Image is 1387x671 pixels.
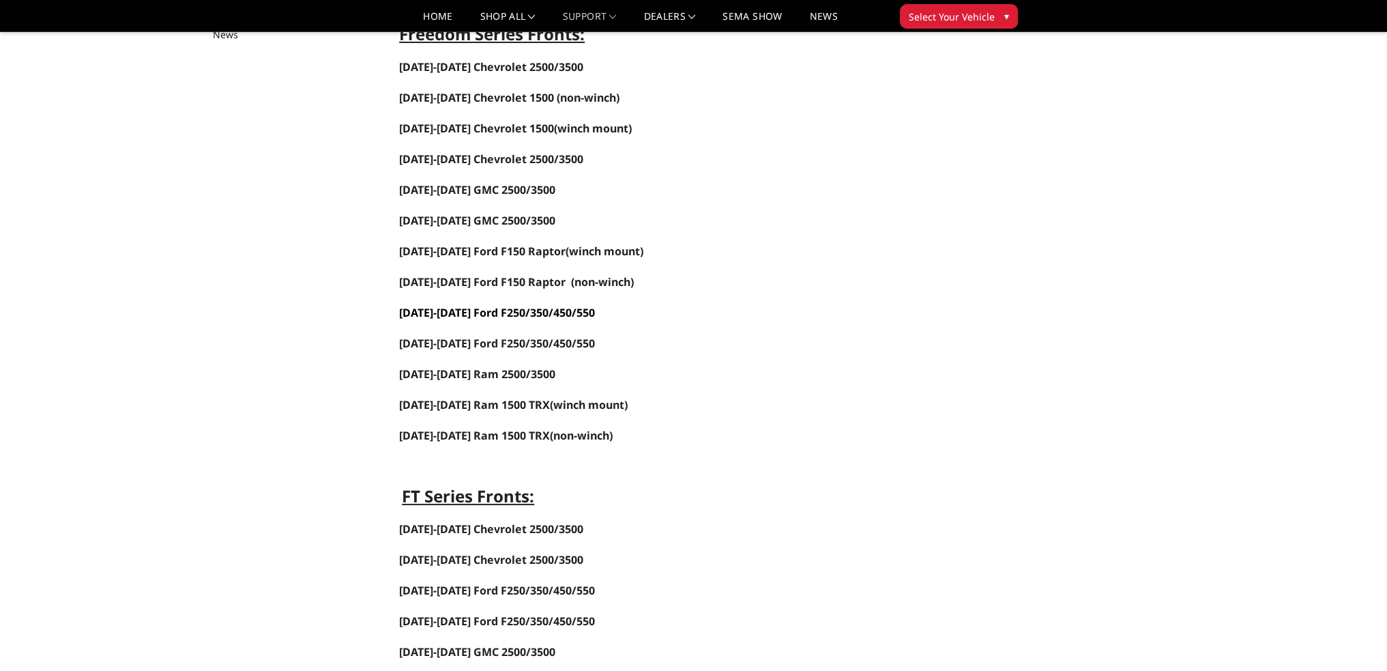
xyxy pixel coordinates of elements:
[480,12,536,31] a: shop all
[557,90,619,105] span: (non-winch)
[644,12,696,31] a: Dealers
[399,23,585,45] span: Freedom Series Fronts:
[399,121,554,136] a: [DATE]-[DATE] Chevrolet 1500
[399,91,554,104] a: [DATE]-[DATE] Chevrolet 1500
[909,10,995,24] span: Select Your Vehicle
[571,274,634,289] span: (non-winch)
[1319,605,1387,671] iframe: Chat Widget
[402,485,534,507] strong: FT Series Fronts:
[399,337,595,350] a: [DATE]-[DATE] Ford F250/350/450/550
[399,153,583,166] a: [DATE]-[DATE] Chevrolet 2500/3500
[399,428,550,443] a: [DATE]-[DATE] Ram 1500 TRX
[399,59,583,74] a: [DATE]-[DATE] Chevrolet 2500/3500
[399,274,566,289] span: [DATE]-[DATE] Ford F150 Raptor
[722,12,782,31] a: SEMA Show
[213,27,255,42] a: News
[399,397,550,412] span: [DATE]-[DATE] Ram 1500 TRX
[399,428,613,443] span: (non-winch)
[399,399,550,412] a: [DATE]-[DATE] Ram 1500 TRX
[399,583,595,598] a: [DATE]-[DATE] Ford F250/350/450/550
[399,244,566,259] a: [DATE]-[DATE] Ford F150 Raptor
[399,305,595,320] a: [DATE]-[DATE] Ford F250/350/450/550
[399,152,583,167] span: [DATE]-[DATE] Chevrolet 2500/3500
[399,90,554,105] span: [DATE]-[DATE] Chevrolet 1500
[399,336,595,351] span: [DATE]-[DATE] Ford F250/350/450/550
[399,367,555,382] a: [DATE]-[DATE] Ram 2500/3500
[399,214,555,227] a: [DATE]-[DATE] GMC 2500/3500
[399,276,566,289] a: [DATE]-[DATE] Ford F150 Raptor
[550,397,628,412] span: (winch mount)
[900,4,1018,29] button: Select Your Vehicle
[399,121,632,136] span: (winch mount)
[399,552,583,567] a: [DATE]-[DATE] Chevrolet 2500/3500
[423,12,452,31] a: Home
[809,12,837,31] a: News
[563,12,617,31] a: Support
[399,644,555,659] a: [DATE]-[DATE] GMC 2500/3500
[399,614,595,629] a: [DATE]-[DATE] Ford F250/350/450/550
[399,522,583,537] a: [DATE]-[DATE] Chevrolet 2500/3500
[399,244,643,259] span: (winch mount)
[399,213,555,228] span: [DATE]-[DATE] GMC 2500/3500
[1004,9,1009,23] span: ▾
[399,182,555,197] a: [DATE]-[DATE] GMC 2500/3500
